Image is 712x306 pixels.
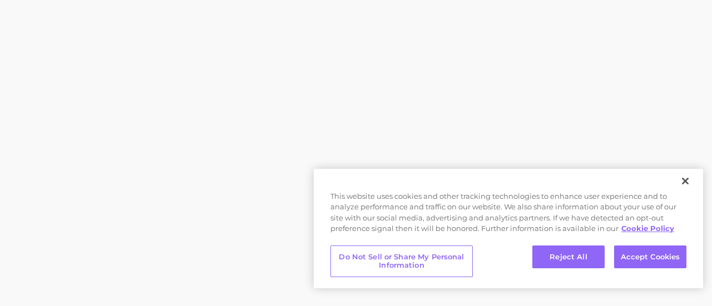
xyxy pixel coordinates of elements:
button: Reject All [532,245,605,269]
button: Close [673,169,698,193]
button: Accept Cookies [614,245,686,269]
div: This website uses cookies and other tracking technologies to enhance user experience and to analy... [314,191,703,240]
button: Do Not Sell or Share My Personal Information, Opens the preference center dialog [330,245,473,277]
a: More information about your privacy, opens in a new tab [621,224,674,233]
div: Privacy [314,169,703,288]
div: Cookie banner [314,169,703,288]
